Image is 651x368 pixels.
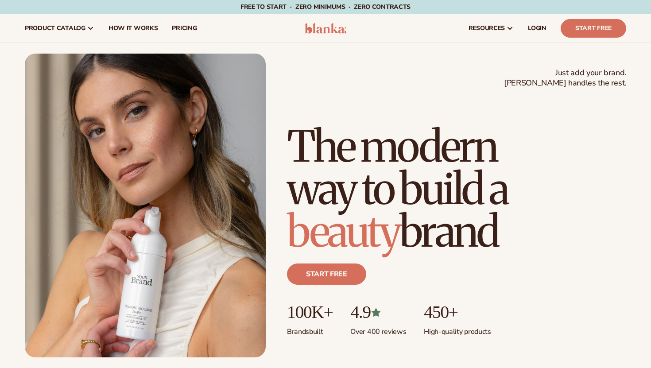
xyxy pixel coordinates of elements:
a: Start free [287,263,366,285]
span: Just add your brand. [PERSON_NAME] handles the rest. [504,68,626,89]
p: 100K+ [287,302,333,322]
span: pricing [172,25,197,32]
a: product catalog [18,14,101,43]
span: product catalog [25,25,85,32]
span: How It Works [108,25,158,32]
p: 4.9 [350,302,406,322]
a: resources [461,14,521,43]
span: Free to start · ZERO minimums · ZERO contracts [240,3,411,11]
img: Female holding tanning mousse. [25,54,266,357]
p: Over 400 reviews [350,322,406,337]
span: LOGIN [528,25,546,32]
h1: The modern way to build a brand [287,125,626,253]
a: pricing [165,14,204,43]
a: LOGIN [521,14,554,43]
span: resources [469,25,505,32]
a: How It Works [101,14,165,43]
img: logo [305,23,347,34]
p: Brands built [287,322,333,337]
p: 450+ [424,302,491,322]
span: beauty [287,205,399,258]
p: High-quality products [424,322,491,337]
a: Start Free [561,19,626,38]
